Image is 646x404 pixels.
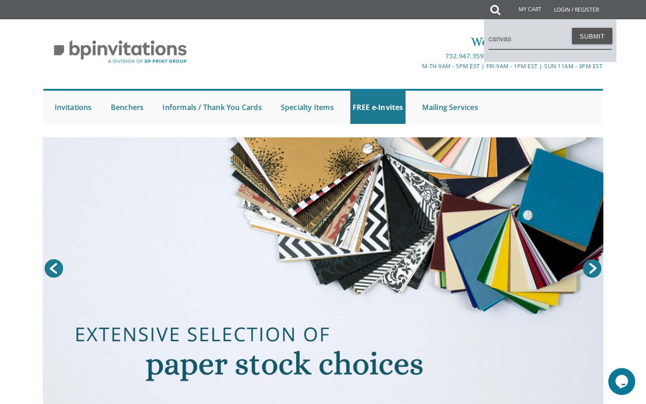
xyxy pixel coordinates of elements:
[608,368,637,395] iframe: chat widget
[445,52,488,60] a: 732.947.3597
[350,91,406,124] a: FREE e-Invites
[109,91,146,124] a: Benchers
[420,91,480,124] a: Mailing Services
[230,61,602,71] div: M-Th 9am - 5pm EST | Fri 9am - 1pm EST | Sun 11am - 3pm EST
[581,257,603,280] a: Next
[279,91,336,124] a: Specialty Items
[230,33,602,51] div: We're here to serve you!
[499,1,548,19] a: My Cart
[489,29,612,49] input: Search
[43,257,65,280] a: Prev
[52,91,94,124] a: Invitations
[160,91,264,124] a: Informals / Thank You Cards
[572,28,612,44] button: Submit
[44,33,197,70] img: BP Invitation Loft
[230,51,602,61] div: |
